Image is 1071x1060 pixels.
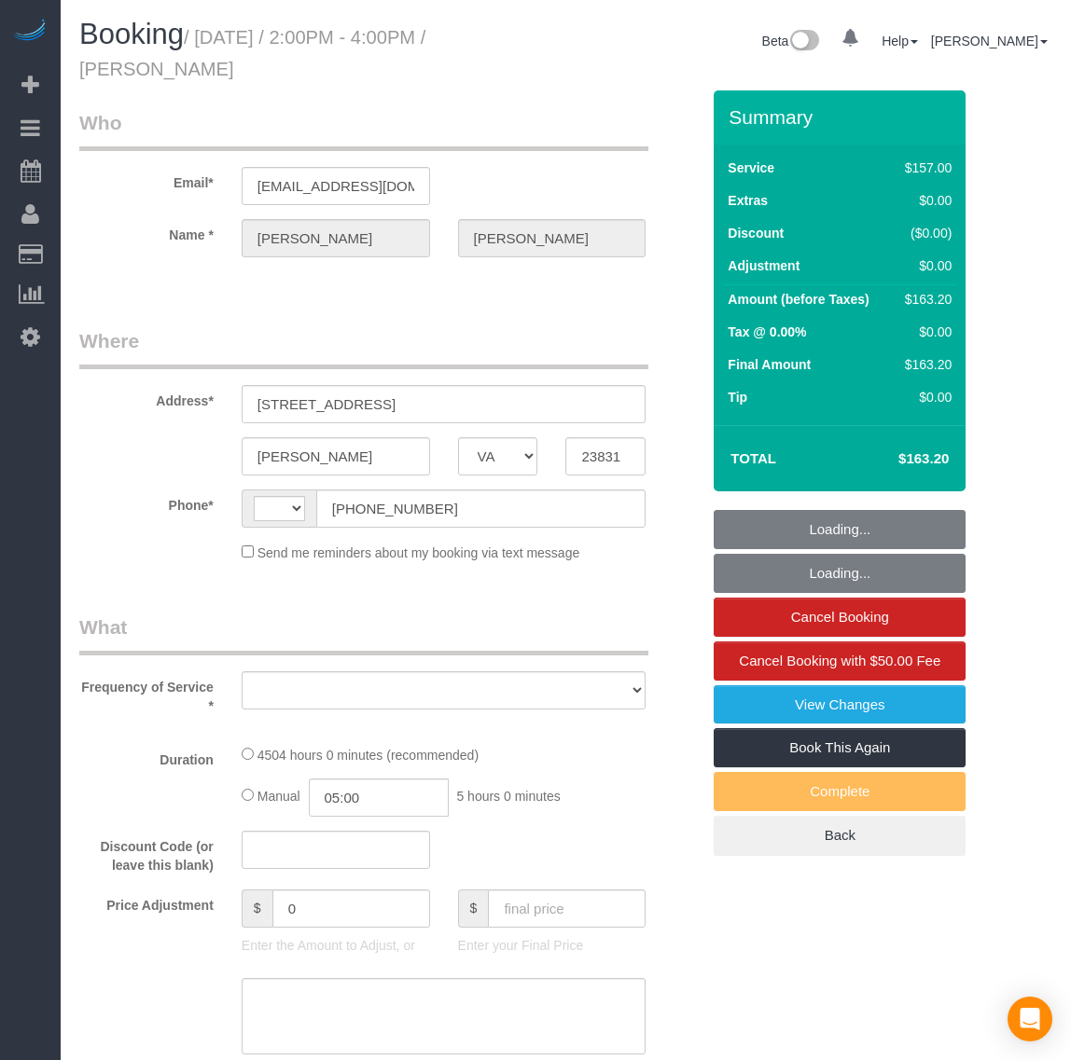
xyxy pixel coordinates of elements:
span: Manual [257,789,300,804]
a: Cancel Booking with $50.00 Fee [714,641,966,681]
div: $0.00 [897,256,952,275]
label: Frequency of Service * [65,671,228,715]
label: Address* [65,385,228,410]
label: Discount [728,224,784,242]
input: Email* [242,167,430,205]
img: Automaid Logo [11,19,49,45]
div: $163.20 [897,355,952,374]
a: Back [714,816,966,855]
label: Final Amount [728,355,811,374]
span: Booking [79,18,184,50]
legend: What [79,613,648,655]
label: Duration [65,744,228,769]
label: Adjustment [728,256,800,275]
div: ($0.00) [897,224,952,242]
div: $0.00 [897,323,952,341]
label: Service [728,158,774,177]
a: View Changes [714,685,966,724]
div: $0.00 [897,191,952,210]
div: $157.00 [897,158,952,177]
a: Book This Again [714,728,966,767]
p: Enter the Amount to Adjust, or [242,936,430,955]
span: 5 hours 0 minutes [456,789,560,804]
label: Email* [65,167,228,192]
label: Discount Code (or leave this blank) [65,831,228,874]
a: Help [882,34,918,48]
span: Send me reminders about my booking via text message [257,545,580,560]
input: Zip Code* [565,437,646,475]
span: Cancel Booking with $50.00 Fee [739,653,940,668]
div: Open Intercom Messenger [1008,997,1052,1041]
strong: Total [730,450,776,466]
p: Enter your Final Price [458,936,647,955]
h4: $163.20 [842,451,949,467]
input: City* [242,437,430,475]
h3: Summary [729,106,956,128]
label: Tip [728,388,747,406]
input: Last Name* [458,219,647,257]
input: Phone* [316,489,647,528]
input: First Name* [242,219,430,257]
label: Extras [728,191,768,210]
label: Price Adjustment [65,889,228,915]
div: $163.20 [897,290,952,309]
span: $ [242,889,272,928]
input: final price [488,889,646,928]
label: Name * [65,219,228,244]
legend: Where [79,327,648,369]
span: 4504 hours 0 minutes (recommended) [257,748,479,763]
label: Tax @ 0.00% [728,323,806,341]
small: / [DATE] / 2:00PM - 4:00PM / [PERSON_NAME] [79,27,425,79]
img: New interface [788,30,819,54]
div: $0.00 [897,388,952,406]
label: Amount (before Taxes) [728,290,869,309]
span: $ [458,889,489,928]
legend: Who [79,109,648,151]
a: Beta [762,34,820,48]
a: [PERSON_NAME] [931,34,1048,48]
label: Phone* [65,489,228,515]
a: Cancel Booking [714,598,966,637]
